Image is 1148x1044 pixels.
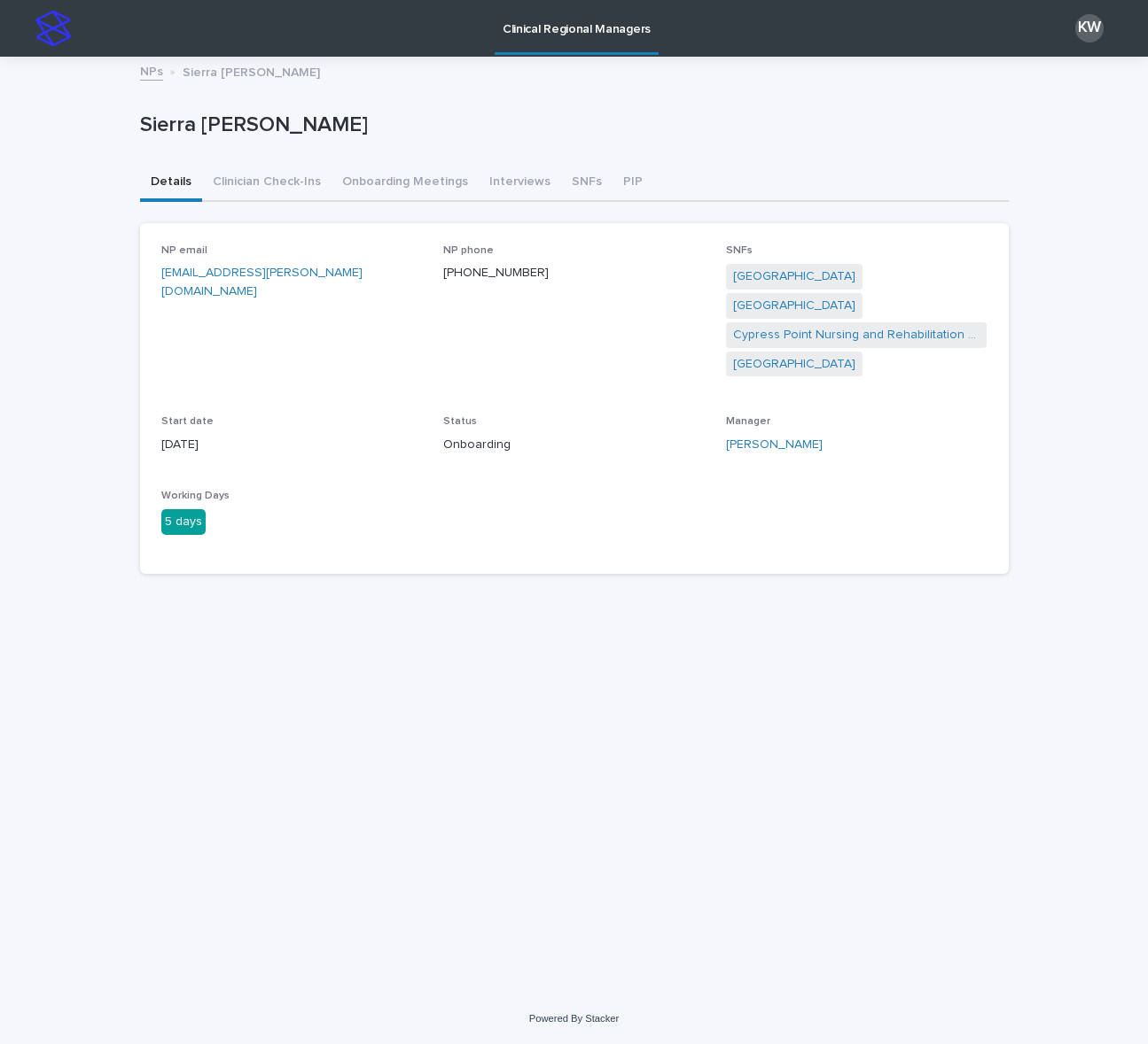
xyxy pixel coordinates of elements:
button: Interviews [479,165,561,202]
span: Status [443,416,477,427]
span: NP email [161,245,207,256]
a: Cypress Point Nursing and Rehabilitation Center [733,326,980,344]
a: [GEOGRAPHIC_DATA] [733,267,855,286]
span: Working Days [161,491,230,501]
a: [PERSON_NAME] [726,436,823,454]
button: PIP [613,165,653,202]
a: [EMAIL_ADDRESS][PERSON_NAME][DOMAIN_NAME] [161,267,363,298]
a: NPs [140,60,163,81]
span: NP phone [443,245,494,256]
a: [GEOGRAPHIC_DATA] [733,355,855,374]
a: Powered By Stacker [529,1013,619,1024]
button: Clinician Check-Ins [202,165,332,202]
button: Details [140,165,202,202]
span: Start date [161,416,214,427]
a: [PHONE_NUMBER] [443,267,549,279]
button: SNFs [561,165,613,202]
p: Sierra [PERSON_NAME] [140,112,1002,138]
span: SNFs [726,245,753,256]
p: Onboarding [443,436,705,454]
div: 5 days [161,509,206,535]
span: Manager [726,416,770,427]
div: KW [1075,14,1104,43]
p: [DATE] [161,436,423,454]
button: Onboarding Meetings [332,165,479,202]
img: stacker-logo-s-only.png [35,11,71,46]
p: Sierra [PERSON_NAME] [183,61,320,81]
a: [GEOGRAPHIC_DATA] [733,297,855,315]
